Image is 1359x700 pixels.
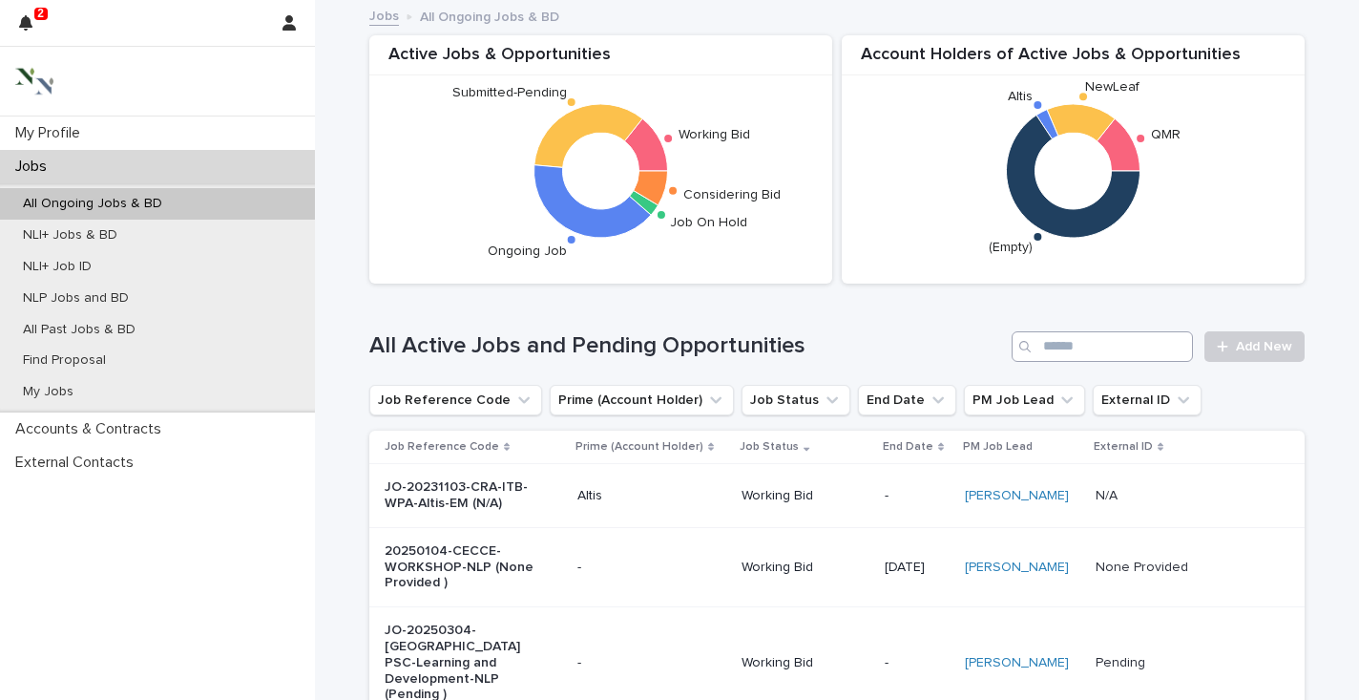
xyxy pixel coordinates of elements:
[1012,331,1193,362] input: Search
[37,7,44,20] p: 2
[8,384,89,400] p: My Jobs
[965,560,1069,576] a: [PERSON_NAME]
[885,560,950,576] p: [DATE]
[8,196,178,212] p: All Ongoing Jobs & BD
[989,242,1033,255] text: (Empty)
[488,244,567,258] text: Ongoing Job
[1093,385,1202,415] button: External ID
[369,527,1305,606] tr: 20250104-CECCE-WORKSHOP-NLP (None Provided )-Working Bid[DATE][PERSON_NAME] None ProvidedNone Pro...
[369,332,1004,360] h1: All Active Jobs and Pending Opportunities
[8,454,149,472] p: External Contacts
[1096,651,1149,671] p: Pending
[369,4,399,26] a: Jobs
[1096,556,1192,576] p: None Provided
[742,488,868,504] p: Working Bid
[1096,484,1121,504] p: N/A
[577,488,727,504] p: Altis
[8,124,95,142] p: My Profile
[385,436,499,457] p: Job Reference Code
[420,5,559,26] p: All Ongoing Jobs & BD
[964,385,1085,415] button: PM Job Lead
[577,655,727,671] p: -
[385,479,544,512] p: JO-20231103-CRA-ITB-WPA-Altis-EM (N/A)
[683,188,781,202] text: Considering Bid
[679,128,750,141] text: Working Bid
[885,488,950,504] p: -
[740,436,799,457] p: Job Status
[965,488,1069,504] a: [PERSON_NAME]
[883,436,933,457] p: End Date
[742,560,868,576] p: Working Bid
[8,158,62,176] p: Jobs
[742,655,868,671] p: Working Bid
[742,385,850,415] button: Job Status
[369,45,832,76] div: Active Jobs & Opportunities
[8,352,121,369] p: Find Proposal
[452,87,567,100] text: Submitted-Pending
[670,216,747,229] text: Job On Hold
[8,322,151,338] p: All Past Jobs & BD
[1236,340,1292,353] span: Add New
[842,45,1305,76] div: Account Holders of Active Jobs & Opportunities
[385,543,544,591] p: 20250104-CECCE-WORKSHOP-NLP (None Provided )
[575,436,703,457] p: Prime (Account Holder)
[965,655,1069,671] a: [PERSON_NAME]
[1085,80,1140,94] text: NewLeaf
[1094,436,1153,457] p: External ID
[1204,331,1305,362] a: Add New
[1151,128,1181,141] text: QMR
[8,227,133,244] p: NLI+ Jobs & BD
[19,11,44,46] div: 2
[369,464,1305,528] tr: JO-20231103-CRA-ITB-WPA-Altis-EM (N/A)AltisWorking Bid-[PERSON_NAME] N/AN/A
[963,436,1033,457] p: PM Job Lead
[8,290,144,307] p: NLP Jobs and BD
[550,385,734,415] button: Prime (Account Holder)
[1008,90,1033,103] text: Altis
[15,62,53,100] img: 3bAFpBnQQY6ys9Fa9hsD
[858,385,956,415] button: End Date
[8,420,177,438] p: Accounts & Contracts
[885,655,950,671] p: -
[577,560,727,576] p: -
[369,385,542,415] button: Job Reference Code
[8,259,107,275] p: NLI+ Job ID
